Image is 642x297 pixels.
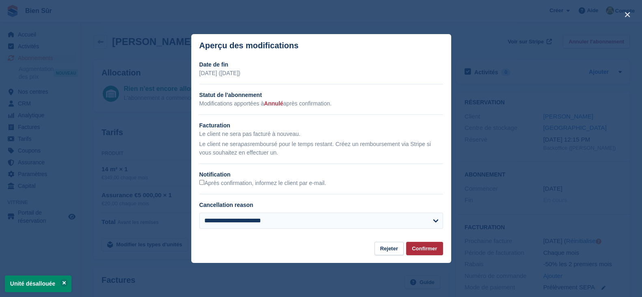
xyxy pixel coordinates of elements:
[199,121,443,130] h2: Facturation
[199,91,443,99] h2: Statut de l'abonnement
[199,60,443,69] h2: Date de fin
[199,180,326,187] label: Après confirmation, informez le client par e-mail.
[199,99,443,108] p: Modifications apportées à après confirmation.
[264,100,283,107] span: Annulé
[5,275,71,292] p: Unité désallouée
[199,180,205,185] input: Après confirmation, informez le client par e-mail.
[199,69,443,77] p: [DATE] ([DATE])
[199,130,443,138] p: Le client ne sera pas facturé à nouveau.
[374,242,404,255] button: Rejeter
[621,8,634,21] button: close
[199,170,443,179] h2: Notification
[199,202,253,208] label: Cancellation reason
[406,242,443,255] button: Confirmer
[199,41,299,50] p: Aperçu des modifications
[199,140,443,157] p: Le client ne sera remboursé pour le temps restant. Créez un remboursement via Stripe si vous souh...
[241,141,250,147] em: pas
